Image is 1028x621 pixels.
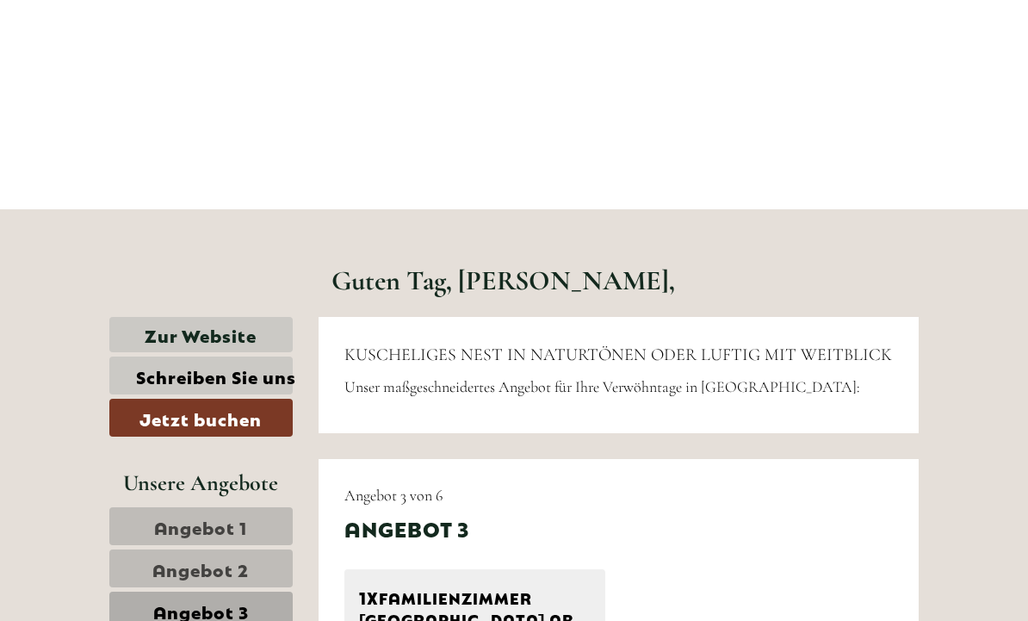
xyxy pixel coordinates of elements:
a: Zur Website [109,317,293,352]
a: Schreiben Sie uns [109,357,293,394]
a: Jetzt buchen [109,399,293,437]
span: Angebot 1 [154,514,247,538]
small: 12:03 [26,84,245,96]
b: 1x [359,584,379,608]
span: KUSCHELIGES NEST IN NATURTÖNEN ODER LUFTIG MIT WEITBLICK [344,345,892,365]
h1: Guten Tag, [PERSON_NAME], [331,265,675,295]
span: Angebot 2 [152,556,249,581]
button: Senden [429,446,549,484]
span: Unser maßgeschneidertes Angebot für Ihre Verwöhntage in [GEOGRAPHIC_DATA]: [344,377,860,396]
div: Mittwoch [227,13,322,42]
div: Unsere Angebote [109,467,293,499]
div: [GEOGRAPHIC_DATA] [26,50,245,64]
span: Angebot 3 von 6 [344,486,443,505]
div: Guten Tag, wie können wir Ihnen helfen? [13,47,253,99]
div: Angebot 3 [344,513,469,543]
